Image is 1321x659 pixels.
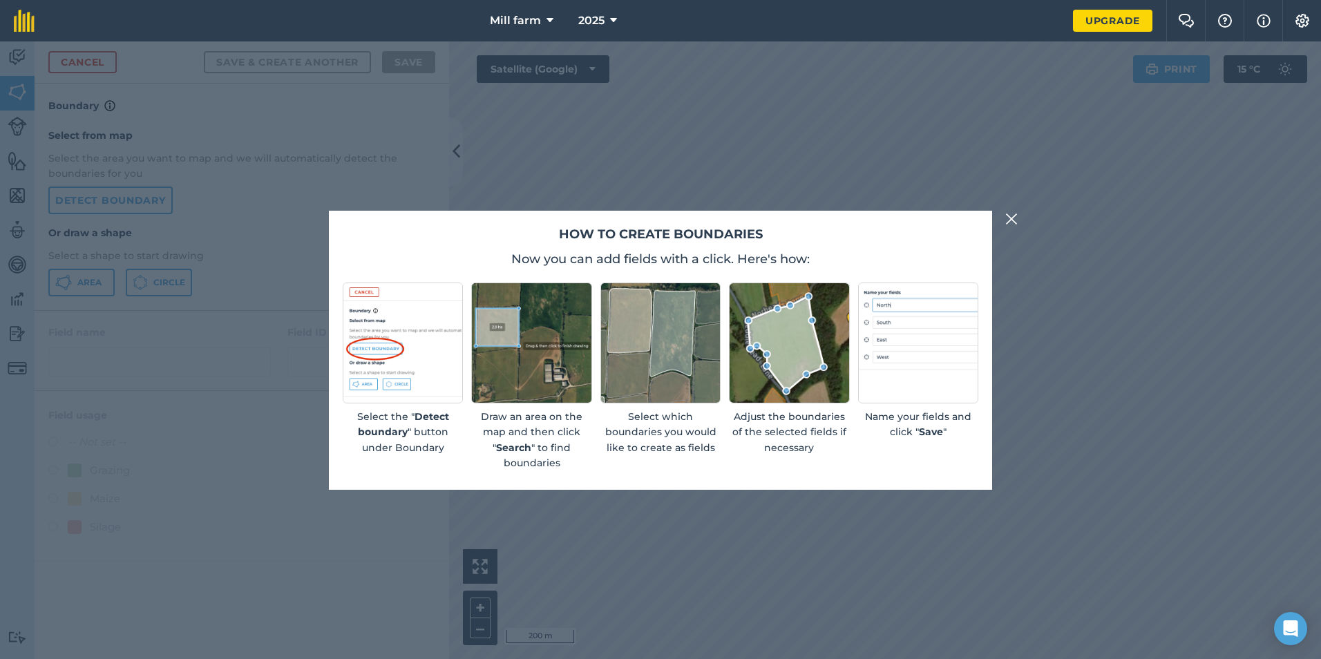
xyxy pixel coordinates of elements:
[1274,612,1307,645] div: Open Intercom Messenger
[1073,10,1152,32] a: Upgrade
[729,283,849,403] img: Screenshot of an editable boundary
[14,10,35,32] img: fieldmargin Logo
[578,12,605,29] span: 2025
[919,426,943,438] strong: Save
[1005,211,1018,227] img: svg+xml;base64,PHN2ZyB4bWxucz0iaHR0cDovL3d3dy53My5vcmcvMjAwMC9zdmciIHdpZHRoPSIyMiIgaGVpZ2h0PSIzMC...
[471,283,591,403] img: Screenshot of an rectangular area drawn on a map
[729,409,849,455] p: Adjust the boundaries of the selected fields if necessary
[343,409,463,455] p: Select the " " button under Boundary
[343,225,978,245] h2: How to create boundaries
[1178,14,1195,28] img: Two speech bubbles overlapping with the left bubble in the forefront
[490,12,541,29] span: Mill farm
[600,283,721,403] img: Screenshot of selected fields
[1217,14,1233,28] img: A question mark icon
[471,409,591,471] p: Draw an area on the map and then click " " to find boundaries
[1257,12,1271,29] img: svg+xml;base64,PHN2ZyB4bWxucz0iaHR0cDovL3d3dy53My5vcmcvMjAwMC9zdmciIHdpZHRoPSIxNyIgaGVpZ2h0PSIxNy...
[343,283,463,403] img: Screenshot of detect boundary button
[858,409,978,440] p: Name your fields and click " "
[600,409,721,455] p: Select which boundaries you would like to create as fields
[496,441,531,454] strong: Search
[1294,14,1311,28] img: A cog icon
[858,283,978,403] img: placeholder
[343,249,978,269] p: Now you can add fields with a click. Here's how:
